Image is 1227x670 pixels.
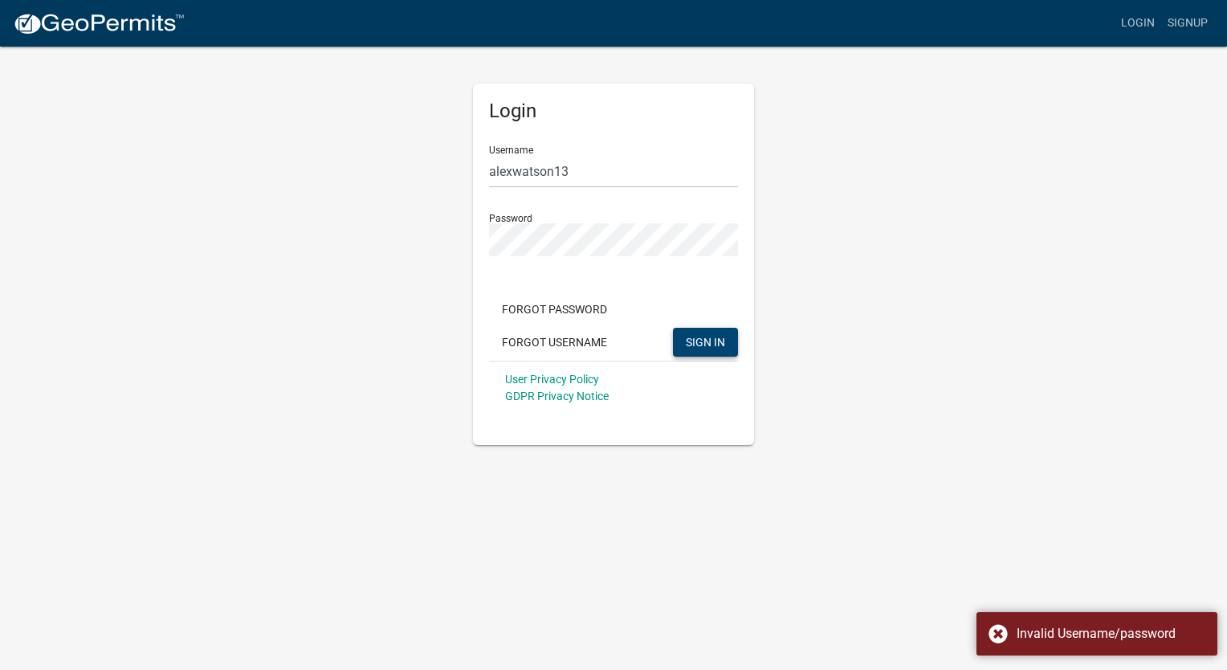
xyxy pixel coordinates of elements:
[505,390,609,402] a: GDPR Privacy Notice
[1161,8,1214,39] a: Signup
[505,373,599,386] a: User Privacy Policy
[489,328,620,357] button: Forgot Username
[1017,624,1205,643] div: Invalid Username/password
[489,100,738,123] h5: Login
[489,295,620,324] button: Forgot Password
[673,328,738,357] button: SIGN IN
[1115,8,1161,39] a: Login
[686,335,725,348] span: SIGN IN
